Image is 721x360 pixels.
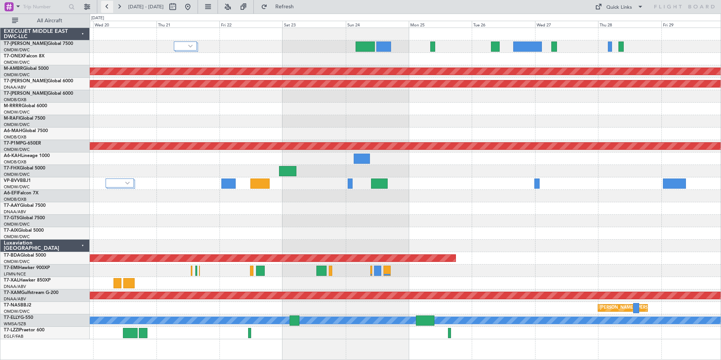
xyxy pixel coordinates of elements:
[4,178,20,183] span: VP-BVV
[4,216,19,220] span: T7-GTS
[4,97,26,103] a: OMDB/DXB
[4,141,41,146] a: T7-P1MPG-650ER
[4,66,49,71] a: M-AMBRGlobal 5000
[128,3,164,10] span: [DATE] - [DATE]
[4,147,30,152] a: OMDW/DWC
[93,21,156,28] div: Wed 20
[4,328,19,332] span: T7-LZZI
[4,184,30,190] a: OMDW/DWC
[4,253,20,258] span: T7-BDA
[4,284,26,289] a: DNAA/ABV
[4,47,30,53] a: OMDW/DWC
[4,228,18,233] span: T7-AIX
[600,302,679,314] div: [PERSON_NAME] ([PERSON_NAME] Intl)
[8,15,82,27] button: All Aircraft
[4,91,48,96] span: T7-[PERSON_NAME]
[4,309,30,314] a: OMDW/DWC
[4,203,20,208] span: T7-AAY
[4,116,45,121] a: M-RAFIGlobal 7500
[269,4,301,9] span: Refresh
[4,172,30,177] a: OMDW/DWC
[4,54,44,58] a: T7-ONEXFalcon 8X
[4,42,73,46] a: T7-[PERSON_NAME]Global 7500
[4,216,45,220] a: T7-GTSGlobal 7500
[606,4,632,11] div: Quick Links
[4,134,26,140] a: OMDB/DXB
[598,21,661,28] div: Thu 28
[125,182,130,185] img: arrow-gray.svg
[4,66,23,71] span: M-AMBR
[4,234,30,240] a: OMDW/DWC
[91,15,104,22] div: [DATE]
[4,154,50,158] a: A6-KAHLineage 1000
[4,209,26,215] a: DNAA/ABV
[258,1,303,13] button: Refresh
[4,109,30,115] a: OMDW/DWC
[188,45,193,48] img: arrow-gray.svg
[4,334,23,339] a: EGLF/FAB
[472,21,535,28] div: Tue 26
[282,21,345,28] div: Sat 23
[4,166,45,171] a: T7-FHXGlobal 5000
[535,21,598,28] div: Wed 27
[4,159,26,165] a: OMDB/DXB
[4,79,73,83] a: T7-[PERSON_NAME]Global 6000
[4,166,20,171] span: T7-FHX
[4,91,73,96] a: T7-[PERSON_NAME]Global 6000
[4,222,30,227] a: OMDW/DWC
[4,42,48,46] span: T7-[PERSON_NAME]
[4,303,31,308] a: T7-NASBBJ2
[591,1,647,13] button: Quick Links
[346,21,409,28] div: Sun 24
[4,141,23,146] span: T7-P1MP
[4,303,20,308] span: T7-NAS
[4,266,50,270] a: T7-EMIHawker 900XP
[4,72,30,78] a: OMDW/DWC
[23,1,66,12] input: Trip Number
[4,271,26,277] a: LFMN/NCE
[4,315,33,320] a: T7-ELLYG-550
[4,129,22,133] span: A6-MAH
[4,122,30,128] a: OMDW/DWC
[4,291,21,295] span: T7-XAM
[4,321,26,327] a: WMSA/SZB
[4,259,30,265] a: OMDW/DWC
[4,178,31,183] a: VP-BVVBBJ1
[4,278,19,283] span: T7-XAL
[4,191,18,195] span: A6-EFI
[4,197,26,202] a: OMDB/DXB
[4,85,26,90] a: DNAA/ABV
[4,296,26,302] a: DNAA/ABV
[4,154,21,158] span: A6-KAH
[4,228,44,233] a: T7-AIXGlobal 5000
[219,21,282,28] div: Fri 22
[4,291,58,295] a: T7-XAMGulfstream G-200
[4,54,24,58] span: T7-ONEX
[20,18,80,23] span: All Aircraft
[4,60,30,65] a: OMDW/DWC
[4,104,47,108] a: M-RRRRGlobal 6000
[4,191,38,195] a: A6-EFIFalcon 7X
[156,21,219,28] div: Thu 21
[4,203,46,208] a: T7-AAYGlobal 7500
[4,79,48,83] span: T7-[PERSON_NAME]
[409,21,472,28] div: Mon 25
[4,315,20,320] span: T7-ELLY
[4,328,44,332] a: T7-LZZIPraetor 600
[4,116,20,121] span: M-RAFI
[4,129,48,133] a: A6-MAHGlobal 7500
[4,253,46,258] a: T7-BDAGlobal 5000
[4,104,21,108] span: M-RRRR
[4,278,51,283] a: T7-XALHawker 850XP
[4,266,18,270] span: T7-EMI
